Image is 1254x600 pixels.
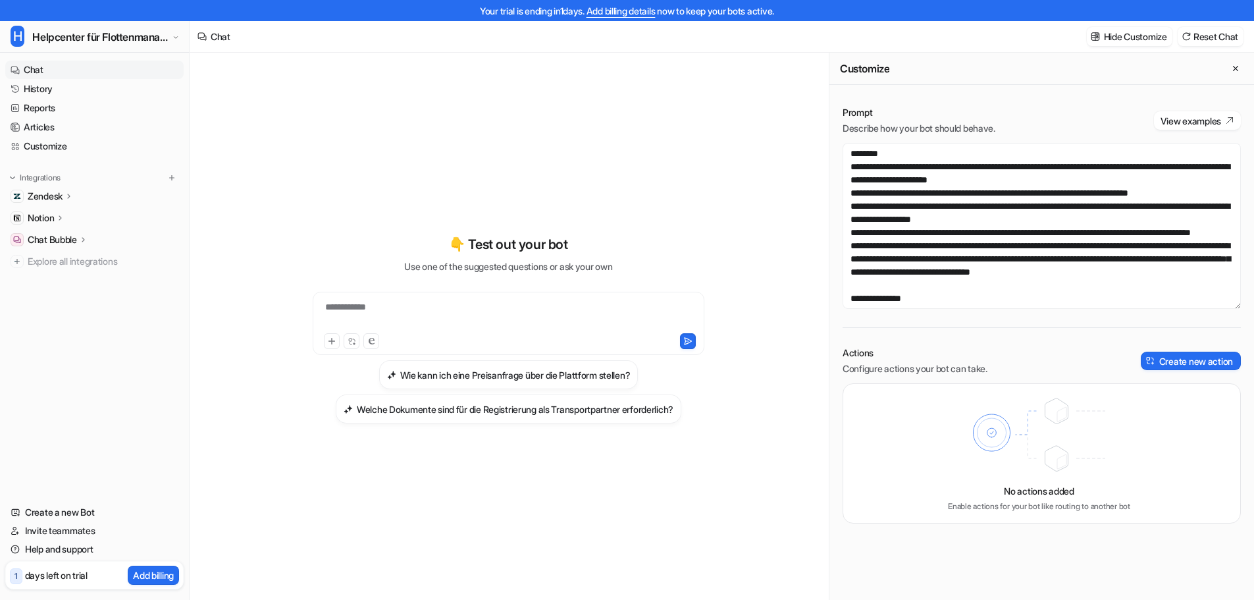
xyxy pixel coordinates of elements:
[5,503,184,522] a: Create a new Bot
[28,233,77,246] p: Chat Bubble
[32,28,169,46] span: Helpcenter für Flottenmanager (CarrierHub)
[128,566,179,585] button: Add billing
[843,362,987,375] p: Configure actions your bot can take.
[1141,352,1241,370] button: Create new action
[28,251,178,272] span: Explore all integrations
[336,395,681,423] button: Welche Dokumente sind für die Registrierung als Transportpartner erforderlich?Welche Dokumente si...
[5,522,184,540] a: Invite teammates
[211,30,230,43] div: Chat
[1087,27,1172,46] button: Hide Customize
[843,346,987,360] p: Actions
[843,106,995,119] p: Prompt
[843,122,995,135] p: Describe how your bot should behave.
[5,80,184,98] a: History
[5,171,65,184] button: Integrations
[1146,356,1155,366] img: create-action-icon.svg
[20,173,61,183] p: Integrations
[8,173,17,182] img: expand menu
[5,118,184,136] a: Articles
[133,568,174,582] p: Add billing
[1004,484,1074,498] p: No actions added
[1182,32,1191,41] img: reset
[357,402,673,416] h3: Welche Dokumente sind für die Registrierung als Transportpartner erforderlich?
[5,137,184,155] a: Customize
[948,501,1130,512] p: Enable actions for your bot like routing to another bot
[14,570,18,582] p: 1
[5,540,184,559] a: Help and support
[5,61,184,79] a: Chat
[840,62,889,75] h2: Customize
[28,190,63,203] p: Zendesk
[400,368,631,382] h3: Wie kann ich eine Preisanfrage über die Plattform stellen?
[1154,111,1241,130] button: View examples
[13,236,21,244] img: Chat Bubble
[449,234,567,254] p: 👇 Test out your bot
[1104,30,1167,43] p: Hide Customize
[1091,32,1100,41] img: customize
[11,255,24,268] img: explore all integrations
[167,173,176,182] img: menu_add.svg
[25,568,88,582] p: days left on trial
[5,252,184,271] a: Explore all integrations
[13,192,21,200] img: Zendesk
[28,211,54,225] p: Notion
[1228,61,1243,76] button: Close flyout
[5,99,184,117] a: Reports
[387,370,396,380] img: Wie kann ich eine Preisanfrage über die Plattform stellen?
[13,214,21,222] img: Notion
[1178,27,1243,46] button: Reset Chat
[379,360,639,389] button: Wie kann ich eine Preisanfrage über die Plattform stellen?Wie kann ich eine Preisanfrage über die...
[344,404,353,414] img: Welche Dokumente sind für die Registrierung als Transportpartner erforderlich?
[11,26,24,47] span: H
[587,5,656,16] a: Add billing details
[404,259,612,273] p: Use one of the suggested questions or ask your own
